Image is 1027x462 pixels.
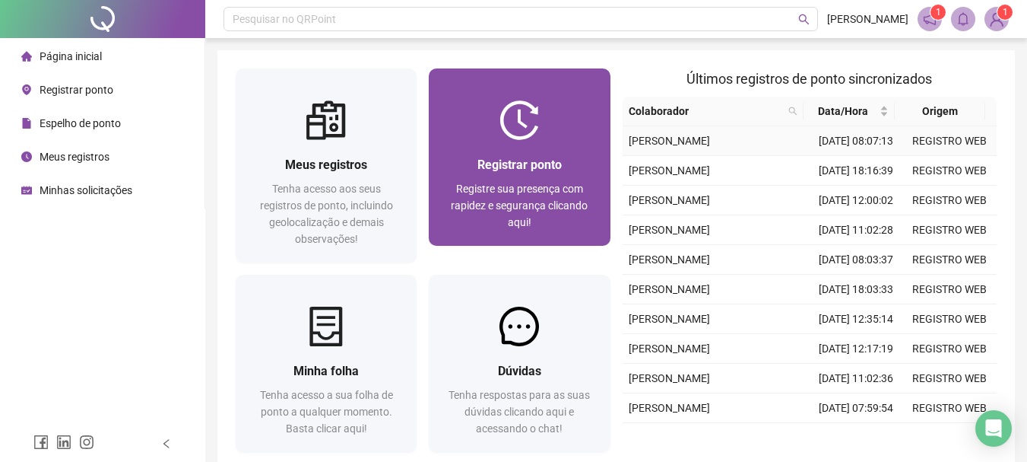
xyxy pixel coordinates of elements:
[785,100,800,123] span: search
[975,410,1012,447] div: Open Intercom Messenger
[903,423,997,453] td: REGISTRO WEB
[236,69,417,263] a: Meus registrosTenha acesso aos seus registros de ponto, incluindo geolocalização e demais observa...
[629,253,710,266] span: [PERSON_NAME]
[903,245,997,275] td: REGISTRO WEB
[798,14,810,25] span: search
[895,97,985,126] th: Origem
[33,435,49,450] span: facebook
[629,402,710,414] span: [PERSON_NAME]
[21,84,32,95] span: environment
[810,103,876,119] span: Data/Hora
[629,103,783,119] span: Colaborador
[827,11,908,27] span: [PERSON_NAME]
[79,435,94,450] span: instagram
[285,158,367,172] span: Meus registros
[629,313,710,325] span: [PERSON_NAME]
[429,275,610,452] a: DúvidasTenha respostas para as suas dúvidas clicando aqui e acessando o chat!
[629,283,710,295] span: [PERSON_NAME]
[21,151,32,162] span: clock-circle
[923,12,937,26] span: notification
[997,5,1013,20] sup: Atualize o seu contato no menu Meus Dados
[810,393,903,423] td: [DATE] 07:59:54
[810,304,903,334] td: [DATE] 12:35:14
[21,51,32,62] span: home
[498,364,541,378] span: Dúvidas
[810,186,903,215] td: [DATE] 12:00:02
[629,224,710,236] span: [PERSON_NAME]
[903,364,997,393] td: REGISTRO WEB
[21,118,32,129] span: file
[903,304,997,334] td: REGISTRO WEB
[449,389,590,435] span: Tenha respostas para as suas dúvidas clicando aqui e acessando o chat!
[629,372,710,384] span: [PERSON_NAME]
[260,183,393,245] span: Tenha acesso aos seus registros de ponto, incluindo geolocalização e demais observações!
[936,7,941,18] span: 1
[293,364,359,378] span: Minha folha
[451,183,588,228] span: Registre sua presença com rapidez e segurança clicando aqui!
[1003,7,1008,18] span: 1
[629,164,710,177] span: [PERSON_NAME]
[21,185,32,196] span: schedule
[810,334,903,364] td: [DATE] 12:17:19
[930,5,946,20] sup: 1
[810,126,903,156] td: [DATE] 08:07:13
[956,12,970,26] span: bell
[810,215,903,245] td: [DATE] 11:02:28
[804,97,894,126] th: Data/Hora
[429,69,610,246] a: Registrar pontoRegistre sua presença com rapidez e segurança clicando aqui!
[477,158,562,172] span: Registrar ponto
[40,50,102,62] span: Página inicial
[788,107,797,116] span: search
[903,393,997,423] td: REGISTRO WEB
[903,334,997,364] td: REGISTRO WEB
[903,275,997,304] td: REGISTRO WEB
[629,343,710,355] span: [PERSON_NAME]
[236,275,417,452] a: Minha folhaTenha acesso a sua folha de ponto a qualquer momento. Basta clicar aqui!
[40,151,109,163] span: Meus registros
[903,126,997,156] td: REGISTRO WEB
[161,438,172,449] span: left
[985,8,1008,30] img: 90494
[260,389,393,435] span: Tenha acesso a sua folha de ponto a qualquer momento. Basta clicar aqui!
[40,184,132,196] span: Minhas solicitações
[810,364,903,393] td: [DATE] 11:02:36
[56,435,71,450] span: linkedin
[629,194,710,206] span: [PERSON_NAME]
[903,186,997,215] td: REGISTRO WEB
[810,423,903,453] td: [DATE] 18:06:05
[686,71,932,87] span: Últimos registros de ponto sincronizados
[629,135,710,147] span: [PERSON_NAME]
[903,215,997,245] td: REGISTRO WEB
[40,117,121,129] span: Espelho de ponto
[903,156,997,186] td: REGISTRO WEB
[810,245,903,275] td: [DATE] 08:03:37
[810,275,903,304] td: [DATE] 18:03:33
[810,156,903,186] td: [DATE] 18:16:39
[40,84,113,96] span: Registrar ponto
